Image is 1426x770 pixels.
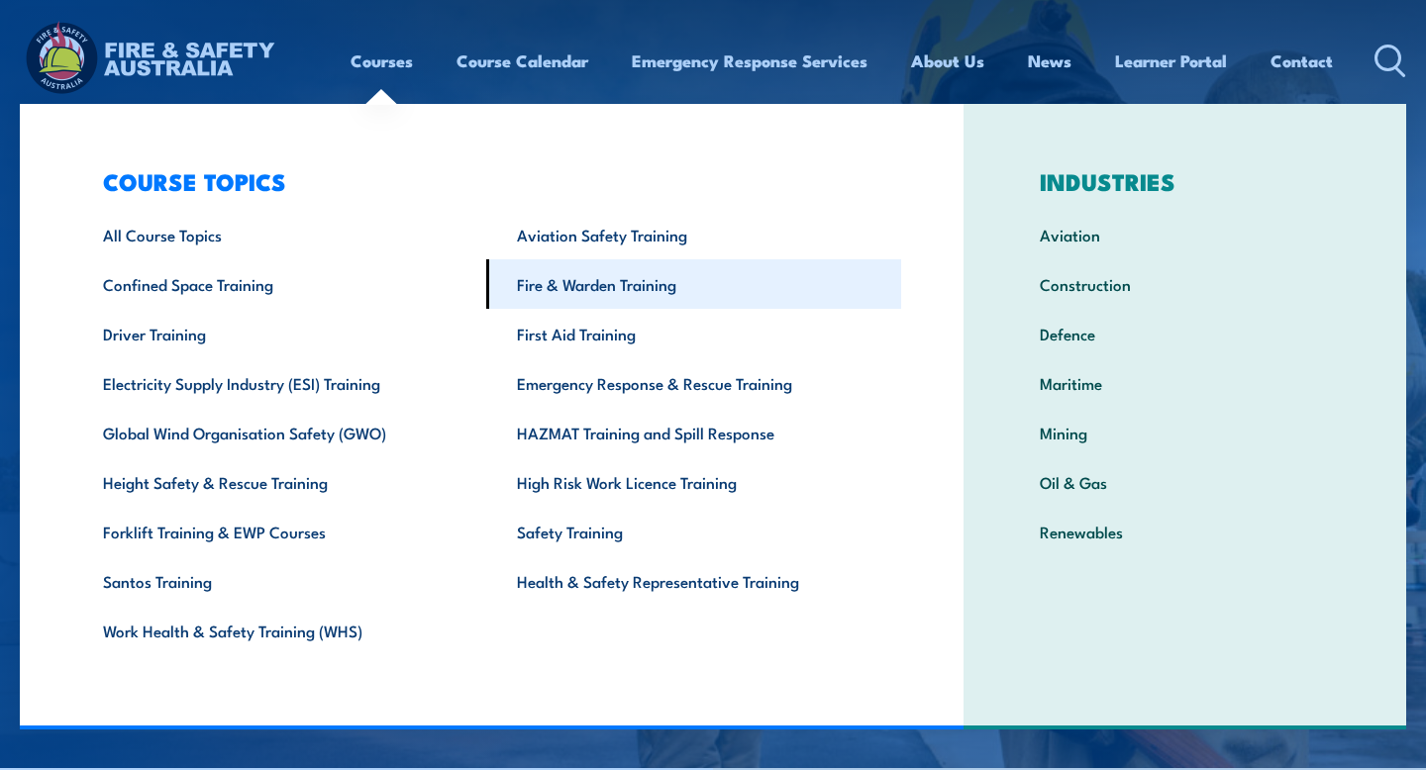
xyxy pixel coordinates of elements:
[486,210,900,259] a: Aviation Safety Training
[72,358,486,408] a: Electricity Supply Industry (ESI) Training
[72,408,486,457] a: Global Wind Organisation Safety (GWO)
[72,507,486,556] a: Forklift Training & EWP Courses
[486,408,900,457] a: HAZMAT Training and Spill Response
[72,309,486,358] a: Driver Training
[1009,210,1361,259] a: Aviation
[72,167,901,195] h3: COURSE TOPICS
[457,35,588,87] a: Course Calendar
[632,35,867,87] a: Emergency Response Services
[486,259,900,309] a: Fire & Warden Training
[1009,309,1361,358] a: Defence
[1009,457,1361,507] a: Oil & Gas
[72,210,486,259] a: All Course Topics
[72,556,486,606] a: Santos Training
[1009,259,1361,309] a: Construction
[486,358,900,408] a: Emergency Response & Rescue Training
[1028,35,1071,87] a: News
[486,309,900,358] a: First Aid Training
[1271,35,1333,87] a: Contact
[1115,35,1227,87] a: Learner Portal
[1009,507,1361,556] a: Renewables
[486,556,900,606] a: Health & Safety Representative Training
[1009,358,1361,408] a: Maritime
[486,457,900,507] a: High Risk Work Licence Training
[72,606,486,655] a: Work Health & Safety Training (WHS)
[351,35,413,87] a: Courses
[911,35,984,87] a: About Us
[72,259,486,309] a: Confined Space Training
[486,507,900,556] a: Safety Training
[1009,167,1361,195] h3: INDUSTRIES
[72,457,486,507] a: Height Safety & Rescue Training
[1009,408,1361,457] a: Mining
